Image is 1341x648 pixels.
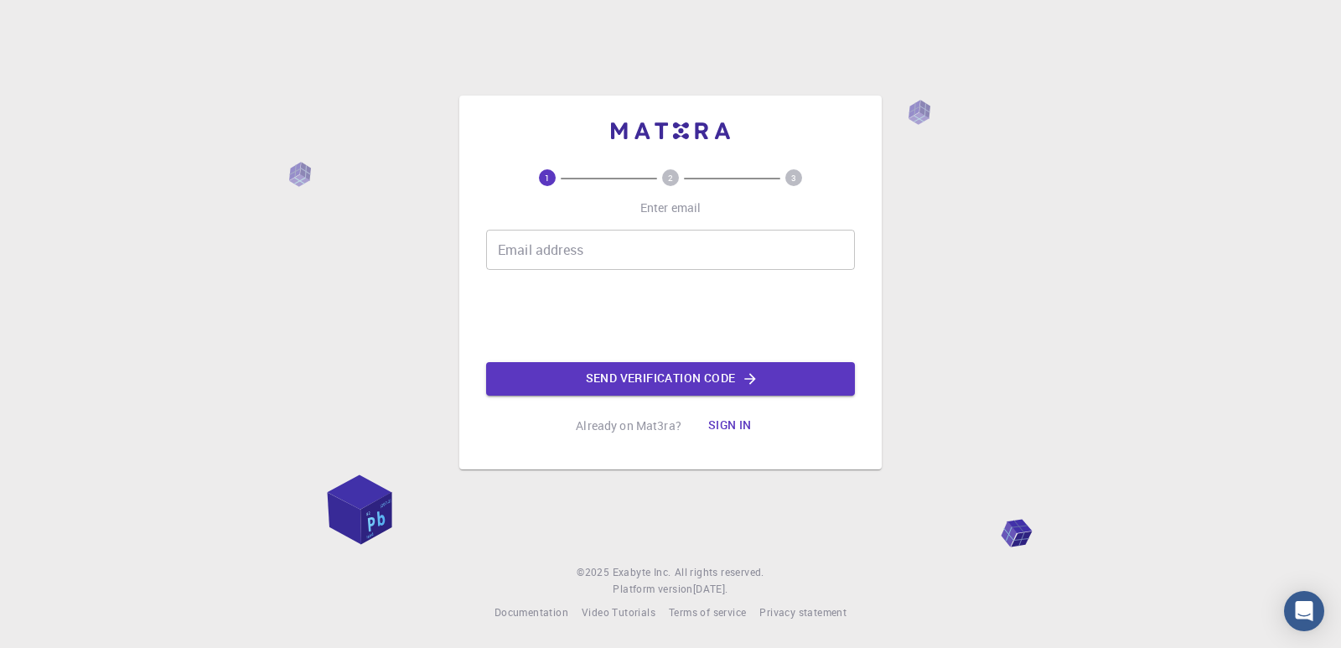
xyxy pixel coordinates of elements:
button: Sign in [695,409,765,443]
iframe: reCAPTCHA [543,283,798,349]
span: All rights reserved. [675,564,764,581]
text: 1 [545,172,550,184]
text: 3 [791,172,796,184]
span: [DATE] . [693,582,728,595]
span: Terms of service [669,605,746,619]
p: Already on Mat3ra? [576,417,681,434]
span: © 2025 [577,564,612,581]
span: Platform version [613,581,692,598]
span: Video Tutorials [582,605,655,619]
text: 2 [668,172,673,184]
button: Send verification code [486,362,855,396]
a: Terms of service [669,604,746,621]
span: Documentation [494,605,568,619]
a: Documentation [494,604,568,621]
a: Video Tutorials [582,604,655,621]
div: Open Intercom Messenger [1284,591,1324,631]
a: [DATE]. [693,581,728,598]
span: Privacy statement [759,605,847,619]
a: Exabyte Inc. [613,564,671,581]
span: Exabyte Inc. [613,565,671,578]
p: Enter email [640,200,702,216]
a: Privacy statement [759,604,847,621]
